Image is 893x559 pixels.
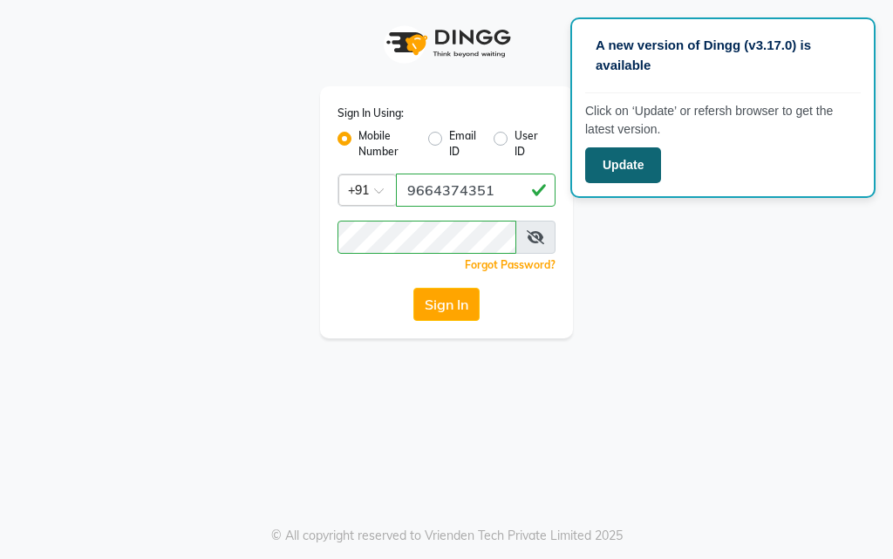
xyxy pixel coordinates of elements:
[358,128,414,160] label: Mobile Number
[413,288,480,321] button: Sign In
[465,258,556,271] a: Forgot Password?
[596,36,850,75] p: A new version of Dingg (v3.17.0) is available
[377,17,516,69] img: logo1.svg
[337,106,404,121] label: Sign In Using:
[515,128,542,160] label: User ID
[585,147,661,183] button: Update
[449,128,479,160] label: Email ID
[396,174,556,207] input: Username
[585,102,861,139] p: Click on ‘Update’ or refersh browser to get the latest version.
[337,221,516,254] input: Username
